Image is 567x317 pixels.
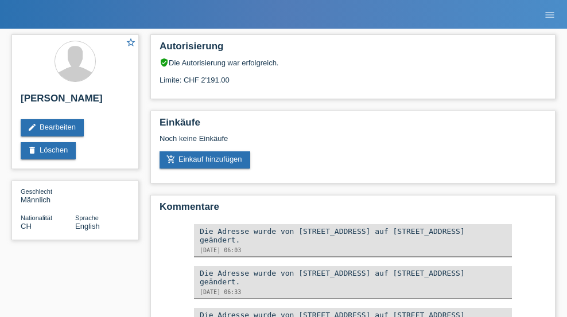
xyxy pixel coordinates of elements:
[21,187,75,204] div: Männlich
[21,188,52,195] span: Geschlecht
[160,201,546,218] h2: Kommentare
[126,37,136,48] i: star_border
[160,134,546,151] div: Noch keine Einkäufe
[200,289,506,295] div: [DATE] 06:33
[21,93,130,110] h2: [PERSON_NAME]
[28,123,37,132] i: edit
[160,58,546,67] div: Die Autorisierung war erfolgreich.
[21,222,32,230] span: Schweiz
[28,146,37,155] i: delete
[21,214,52,221] span: Nationalität
[538,11,561,18] a: menu
[21,119,84,136] a: editBearbeiten
[160,117,546,134] h2: Einkäufe
[160,41,546,58] h2: Autorisierung
[200,269,506,286] div: Die Adresse wurde von [STREET_ADDRESS] auf [STREET_ADDRESS] geändert.
[200,247,506,253] div: [DATE] 06:03
[75,222,100,230] span: English
[166,155,176,164] i: add_shopping_cart
[75,214,99,221] span: Sprache
[160,58,169,67] i: verified_user
[160,67,546,84] div: Limite: CHF 2'191.00
[126,37,136,49] a: star_border
[21,142,76,159] a: deleteLöschen
[544,9,556,21] i: menu
[160,151,250,169] a: add_shopping_cartEinkauf hinzufügen
[200,227,506,244] div: Die Adresse wurde von [STREET_ADDRESS] auf [STREET_ADDRESS] geändert.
